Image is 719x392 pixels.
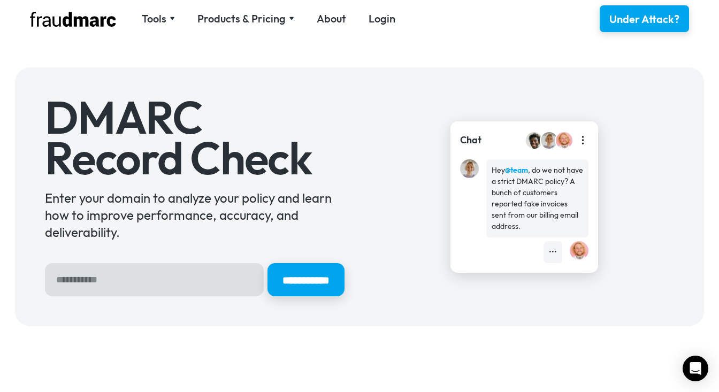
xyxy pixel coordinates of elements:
div: Enter your domain to analyze your policy and learn how to improve performance, accuracy, and deli... [45,189,345,241]
div: Products & Pricing [197,11,294,26]
div: Chat [460,133,481,147]
a: About [317,11,346,26]
a: Under Attack? [600,5,689,32]
div: ••• [549,247,557,258]
div: Under Attack? [609,12,679,27]
div: Products & Pricing [197,11,286,26]
div: Tools [142,11,166,26]
h1: DMARC Record Check [45,97,345,178]
div: Hey , do we not have a strict DMARC policy? A bunch of customers reported fake invoices sent from... [492,165,583,232]
a: Login [369,11,395,26]
div: Open Intercom Messenger [683,356,708,381]
div: Tools [142,11,175,26]
form: Hero Sign Up Form [45,263,345,296]
strong: @team [505,165,528,175]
